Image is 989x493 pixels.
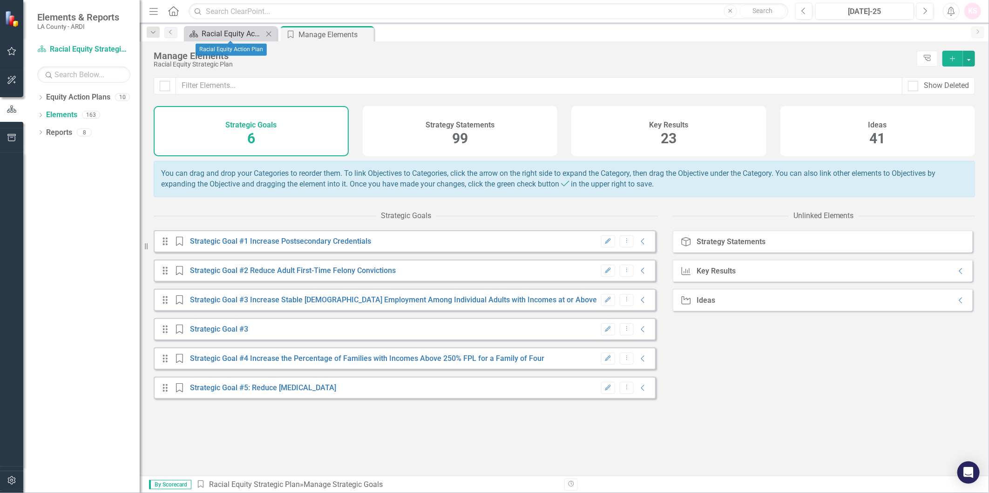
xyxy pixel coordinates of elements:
div: Unlinked Elements [793,211,854,221]
div: Key Results [697,267,736,275]
div: 163 [82,111,100,119]
a: Strategic Goal #3 [190,325,248,333]
div: Manage Elements [298,29,372,40]
h4: Ideas [868,121,887,129]
input: Filter Elements... [176,77,902,94]
a: Racial Equity Strategic Plan [37,44,130,55]
span: 99 [452,130,468,147]
div: [DATE]-25 [819,6,911,17]
span: 41 [870,130,886,147]
div: Ideas [697,296,715,305]
h4: Strategic Goals [225,121,277,129]
a: Strategic Goal #1 Increase Postsecondary Credentials [190,237,371,246]
input: Search ClearPoint... [189,3,788,20]
div: Open Intercom Messenger [957,461,980,484]
a: Equity Action Plans [46,92,110,103]
button: KS [964,3,981,20]
div: Racial Equity Strategic Plan [154,61,912,68]
div: » Manage Strategic Goals [196,480,557,490]
div: Strategy Statements [697,238,765,246]
span: Elements & Reports [37,12,119,23]
a: Racial Equity Action Plan [186,28,263,40]
a: Strategic Goal #3 Increase Stable [DEMOGRAPHIC_DATA] Employment Among Individual Adults with Inco... [190,295,632,304]
div: Show Deleted [924,80,969,91]
div: Strategic Goals [381,211,431,221]
h4: Key Results [649,121,688,129]
div: Manage Elements [154,51,912,61]
a: Racial Equity Strategic Plan [209,480,300,489]
h4: Strategy Statements [426,121,494,129]
small: LA County - ARDI [37,23,119,30]
a: Elements [46,110,77,120]
a: Strategic Goal #2 Reduce Adult First-Time Felony Convictions [190,266,396,275]
a: Strategic Goal #5: Reduce [MEDICAL_DATA] [190,383,336,392]
span: 6 [247,130,255,147]
img: ClearPoint Strategy [5,10,21,27]
div: 10 [115,93,130,101]
span: 23 [661,130,677,147]
span: By Scorecard [149,480,191,489]
button: Search [739,5,786,18]
span: Search [752,7,772,14]
button: [DATE]-25 [815,3,914,20]
input: Search Below... [37,67,130,83]
div: Racial Equity Action Plan [196,44,267,56]
a: Reports [46,127,72,138]
div: Racial Equity Action Plan [202,28,263,40]
div: 8 [77,128,92,136]
div: You can drag and drop your Categories to reorder them. To link Objectives to Categories, click th... [154,161,975,197]
a: Strategic Goal #4 Increase the Percentage of Families with Incomes Above 250% FPL for a Family of... [190,354,544,363]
